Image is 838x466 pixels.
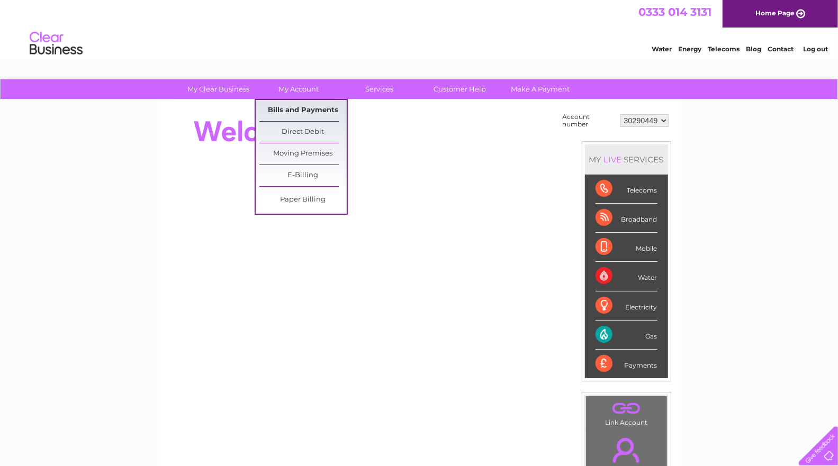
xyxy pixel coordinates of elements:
[29,28,83,60] img: logo.png
[602,154,624,165] div: LIVE
[259,100,347,121] a: Bills and Payments
[708,45,740,53] a: Telecoms
[596,350,657,378] div: Payments
[497,79,584,99] a: Make A Payment
[175,79,262,99] a: My Clear Business
[596,262,657,291] div: Water
[259,143,347,165] a: Moving Premises
[746,45,761,53] a: Blog
[255,79,343,99] a: My Account
[638,5,711,19] a: 0333 014 3131
[589,399,664,417] a: .
[585,396,668,429] td: Link Account
[803,45,828,53] a: Log out
[596,321,657,350] div: Gas
[596,233,657,262] div: Mobile
[259,165,347,186] a: E-Billing
[596,291,657,321] div: Electricity
[560,111,618,131] td: Account number
[259,122,347,143] a: Direct Debit
[585,144,668,175] div: MY SERVICES
[259,189,347,211] a: Paper Billing
[678,45,701,53] a: Energy
[596,175,657,204] div: Telecoms
[336,79,423,99] a: Services
[169,6,670,51] div: Clear Business is a trading name of Verastar Limited (registered in [GEOGRAPHIC_DATA] No. 3667643...
[416,79,503,99] a: Customer Help
[768,45,794,53] a: Contact
[596,204,657,233] div: Broadband
[652,45,672,53] a: Water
